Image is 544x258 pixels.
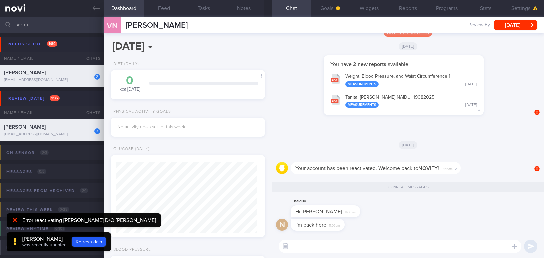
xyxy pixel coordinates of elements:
[4,78,100,83] div: [EMAIL_ADDRESS][DOMAIN_NAME]
[327,69,480,90] button: Weight, Blood Pressure, and Waist Circumference 1 Measurements [DATE]
[22,217,156,224] div: Error reactivating [PERSON_NAME] D/O [PERSON_NAME]
[111,147,150,152] div: Glucose (Daily)
[465,103,477,108] div: [DATE]
[418,166,438,171] strong: NOVIFY
[276,219,288,231] div: n
[77,106,104,119] div: Chats
[111,109,171,114] div: Physical Activity Goals
[22,243,67,247] span: was recently updated
[37,169,46,174] span: 0 / 5
[4,132,100,137] div: [EMAIL_ADDRESS][DOMAIN_NAME]
[4,124,46,130] span: [PERSON_NAME]
[291,197,380,205] div: naiduv
[399,42,418,50] span: [DATE]
[345,81,379,87] div: Measurements
[465,82,477,87] div: [DATE]
[40,150,49,155] span: 0 / 3
[295,166,439,171] span: Your account has been reactivated. Welcome back to !
[345,208,356,215] span: 11:06am
[7,40,59,49] div: Needs setup
[94,128,100,134] div: 2
[345,95,477,108] div: Tanita_ [PERSON_NAME] NAIDU_ 19082025
[399,141,418,149] span: [DATE]
[5,186,90,195] div: Messages from Archived
[58,207,69,212] span: 0 / 28
[72,237,106,247] button: Refresh data
[442,165,453,171] span: 9:55am
[4,70,46,75] span: [PERSON_NAME]
[352,62,388,67] strong: 2 new reports
[327,90,480,111] button: Tanita_[PERSON_NAME] NAIDU_19082025 Measurements [DATE]
[330,61,477,68] p: You have available:
[94,74,100,80] div: 2
[345,74,477,87] div: Weight, Blood Pressure, and Waist Circumference 1
[329,222,340,228] span: 11:06am
[117,75,142,93] div: kcal [DATE]
[50,95,60,101] span: 1 / 35
[5,205,71,214] div: Review this week
[111,62,139,67] div: Diet (Daily)
[494,20,537,30] button: [DATE]
[295,222,326,228] span: I'm back here
[117,124,258,130] div: No activity goals set for this week
[5,167,48,176] div: Messages
[117,75,142,87] div: 0
[7,94,61,103] div: Review [DATE]
[80,188,88,193] span: 0 / 1
[295,209,342,214] span: Hi [PERSON_NAME]
[5,148,50,157] div: On sensor
[345,102,379,108] div: Measurements
[126,21,188,29] span: [PERSON_NAME]
[22,236,67,242] div: [PERSON_NAME]
[5,224,67,233] div: Review anytime
[5,243,66,252] div: No review date
[100,13,125,38] div: VN
[77,52,104,65] div: Chats
[468,22,490,28] span: Review By
[47,41,57,47] span: 1 / 86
